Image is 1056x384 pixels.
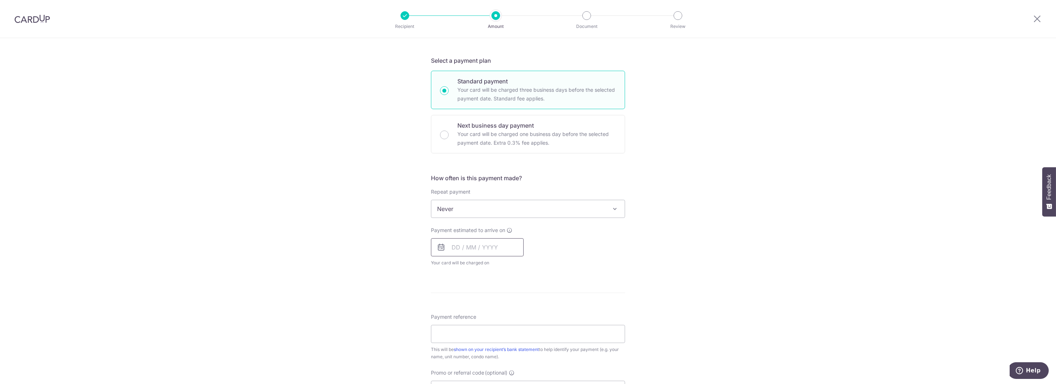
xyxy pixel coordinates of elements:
[431,238,524,256] input: DD / MM / YYYY
[431,227,505,234] span: Payment estimated to arrive on
[431,174,625,182] h5: How often is this payment made?
[651,23,705,30] p: Review
[1042,167,1056,216] button: Feedback - Show survey
[431,346,625,360] div: This will be to help identify your payment (e.g. your name, unit number, condo name).
[431,200,625,218] span: Never
[1010,362,1049,380] iframe: Opens a widget where you can find more information
[485,369,507,376] span: (optional)
[457,121,616,130] p: Next business day payment
[560,23,613,30] p: Document
[457,86,616,103] p: Your card will be charged three business days before the selected payment date. Standard fee appl...
[1046,174,1052,200] span: Feedback
[431,200,625,218] span: Never
[431,188,470,195] label: Repeat payment
[431,369,484,376] span: Promo or referral code
[14,15,50,23] img: CardUp
[431,313,476,321] span: Payment reference
[431,259,524,267] span: Your card will be charged on
[378,23,432,30] p: Recipient
[454,347,539,352] a: shown on your recipient’s bank statement
[431,56,625,65] h5: Select a payment plan
[457,77,616,86] p: Standard payment
[469,23,523,30] p: Amount
[457,130,616,147] p: Your card will be charged one business day before the selected payment date. Extra 0.3% fee applies.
